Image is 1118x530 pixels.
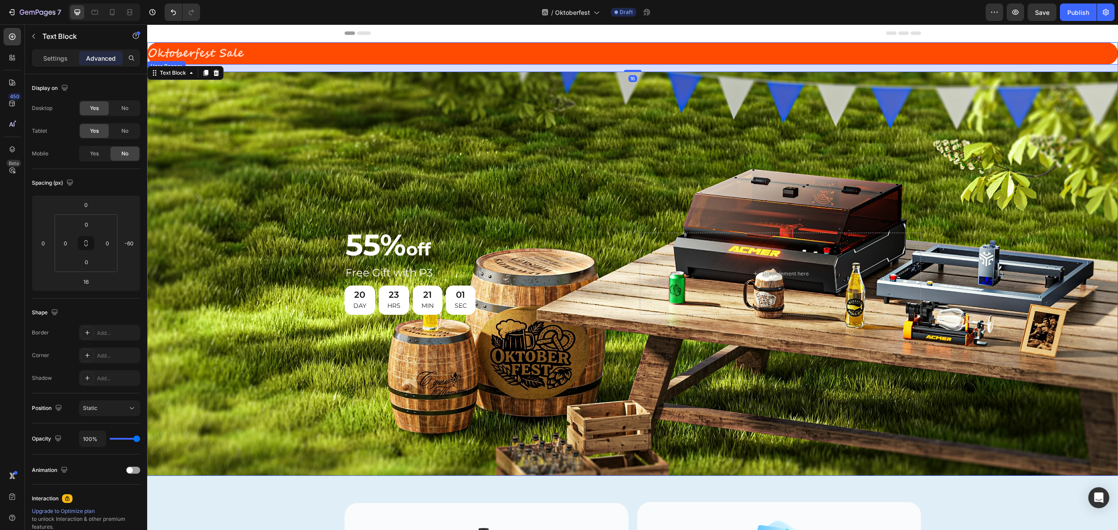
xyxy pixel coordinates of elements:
[121,104,128,112] span: No
[206,265,219,276] div: 20
[274,265,286,276] div: 21
[43,54,68,63] p: Settings
[59,237,72,250] input: 0px
[101,237,114,250] input: 0px
[83,405,97,411] span: Static
[240,265,253,276] div: 23
[32,351,49,359] div: Corner
[274,276,286,287] p: MIN
[555,8,590,17] span: Oktoberfest
[1035,9,1049,16] span: Save
[121,150,128,158] span: No
[32,150,48,158] div: Mobile
[32,127,47,135] div: Tablet
[206,276,219,287] p: DAY
[78,218,95,231] input: 0px
[97,375,138,382] div: Add...
[1088,487,1109,508] div: Open Intercom Messenger
[97,329,138,337] div: Add...
[1060,3,1097,21] button: Publish
[86,54,116,63] p: Advanced
[198,209,478,236] p: ⁠⁠⁠⁠⁠⁠⁠ off
[481,51,490,58] div: 16
[78,255,95,268] input: 0px
[32,465,69,476] div: Animation
[79,431,106,447] input: Auto
[32,177,75,189] div: Spacing (px)
[147,24,1118,530] iframe: Design area
[198,241,478,255] p: Free Gift with P3
[32,495,59,502] div: Interaction
[121,127,128,135] span: No
[551,8,553,17] span: /
[32,403,64,414] div: Position
[77,275,95,288] input: l
[32,374,52,382] div: Shadow
[3,3,65,21] button: 7
[32,307,60,319] div: Shape
[32,329,49,337] div: Border
[7,160,21,167] div: Beta
[8,93,21,100] div: 450
[165,3,200,21] div: Undo/Redo
[90,127,99,135] span: Yes
[97,352,138,360] div: Add...
[57,7,61,17] p: 7
[42,31,117,41] p: Text Block
[615,246,662,253] div: Drop element here
[2,38,37,46] div: Hero Banner
[32,433,63,445] div: Opacity
[307,276,320,287] p: SEC
[307,265,320,276] div: 01
[32,83,70,94] div: Display on
[37,237,50,250] input: 0
[32,104,52,112] div: Desktop
[122,237,135,250] input: -60
[90,150,99,158] span: Yes
[90,104,99,112] span: Yes
[77,198,95,211] input: 0
[79,400,140,416] button: Static
[620,8,633,16] span: Draft
[1067,8,1089,17] div: Publish
[197,208,479,237] h2: Rich Text Editor. Editing area: main
[32,507,140,515] div: Upgrade to Optimize plan
[240,276,253,287] p: HRS
[197,241,479,256] h2: Rich Text Editor. Editing area: main
[1028,3,1056,21] button: Save
[198,202,259,238] span: 55%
